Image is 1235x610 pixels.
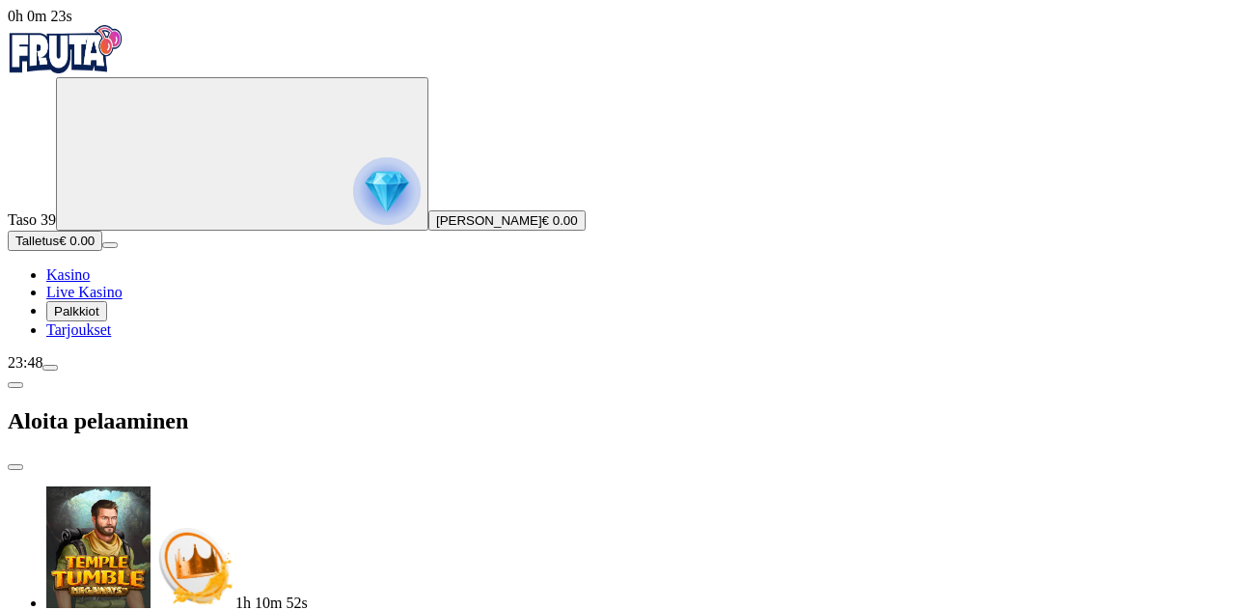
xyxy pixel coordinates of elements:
[428,210,586,231] button: [PERSON_NAME]€ 0.00
[542,213,578,228] span: € 0.00
[46,321,111,338] a: Tarjoukset
[8,408,1227,434] h2: Aloita pelaaminen
[8,464,23,470] button: close
[8,60,123,76] a: Fruta
[15,234,59,248] span: Talletus
[8,8,72,24] span: user session time
[8,354,42,371] span: 23:48
[436,213,542,228] span: [PERSON_NAME]
[46,486,151,608] img: Temple Tumble
[8,266,1227,339] nav: Main menu
[46,301,107,321] button: Palkkiot
[46,284,123,300] a: Live Kasino
[59,234,95,248] span: € 0.00
[42,365,58,371] button: menu
[54,304,99,319] span: Palkkiot
[46,266,90,283] a: Kasino
[8,382,23,388] button: chevron-left icon
[8,25,123,73] img: Fruta
[8,25,1227,339] nav: Primary
[8,231,102,251] button: Talletusplus icon€ 0.00
[102,242,118,248] button: menu
[151,523,235,608] img: Deposit bonus icon
[8,211,56,228] span: Taso 39
[56,77,428,231] button: reward progress
[353,157,421,225] img: reward progress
